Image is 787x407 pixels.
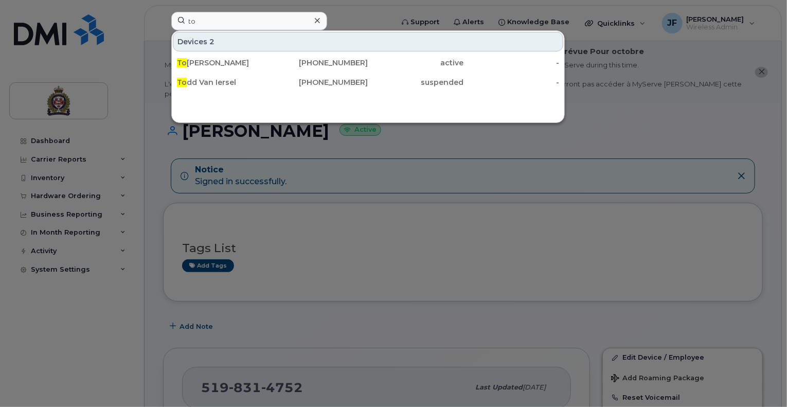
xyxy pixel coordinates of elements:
[368,58,464,68] div: active
[177,58,187,67] span: To
[368,77,464,87] div: suspended
[273,77,368,87] div: [PHONE_NUMBER]
[177,77,273,87] div: dd Van Iersel
[463,77,559,87] div: -
[209,37,214,47] span: 2
[177,78,187,87] span: To
[173,73,563,92] a: Todd Van Iersel[PHONE_NUMBER]suspended-
[273,58,368,68] div: [PHONE_NUMBER]
[177,58,273,68] div: [PERSON_NAME]
[173,32,563,51] div: Devices
[463,58,559,68] div: -
[173,54,563,72] a: To[PERSON_NAME][PHONE_NUMBER]active-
